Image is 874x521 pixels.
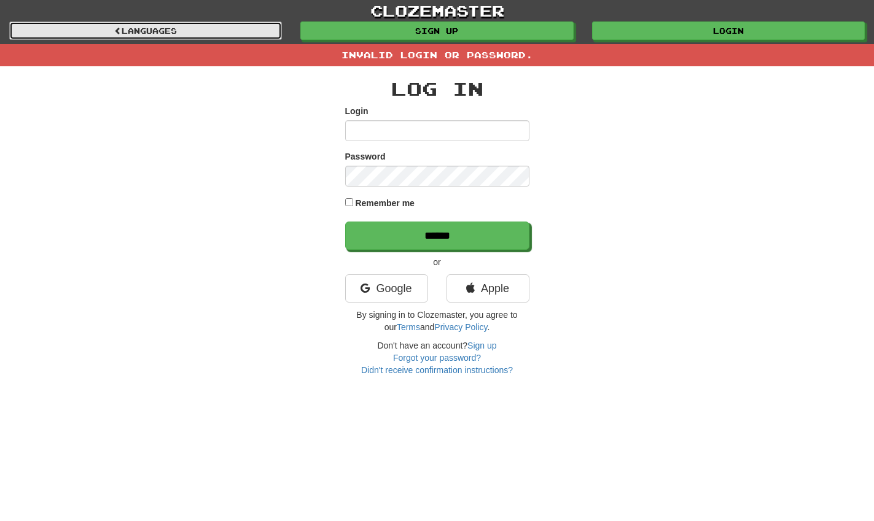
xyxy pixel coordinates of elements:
p: or [345,256,529,268]
a: Sign up [467,341,496,350]
label: Password [345,150,386,163]
a: Terms [397,322,420,332]
a: Login [592,21,865,40]
a: Google [345,274,428,303]
a: Forgot your password? [393,353,481,363]
a: Apple [447,274,529,303]
a: Didn't receive confirmation instructions? [361,365,513,375]
h2: Log In [345,79,529,99]
label: Remember me [355,197,415,209]
a: Sign up [300,21,573,40]
p: By signing in to Clozemaster, you agree to our and . [345,309,529,333]
label: Login [345,105,369,117]
a: Languages [9,21,282,40]
a: Privacy Policy [434,322,487,332]
div: Don't have an account? [345,339,529,376]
